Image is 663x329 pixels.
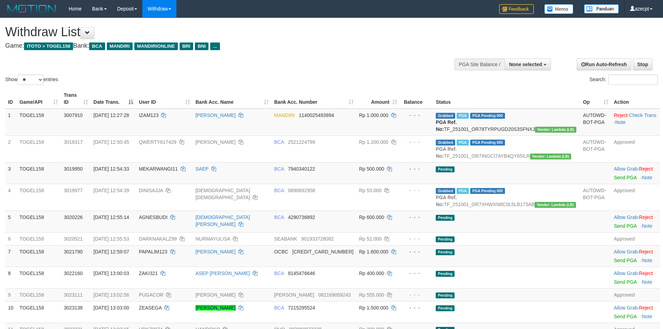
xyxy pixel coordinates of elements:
[139,236,177,242] span: DARKNAKALZ99
[94,236,129,242] span: [DATE] 12:55:53
[615,119,626,125] a: Note
[642,258,653,263] a: Note
[210,42,220,50] span: ...
[274,236,297,242] span: SEABANK
[639,214,653,220] a: Reject
[436,271,455,277] span: Pending
[64,236,83,242] span: 3020521
[274,112,295,118] span: MANDIRI
[274,271,284,276] span: BCA
[17,89,61,109] th: Game/API: activate to sort column ascending
[455,58,505,70] div: PGA Site Balance /
[403,112,430,119] div: - - -
[436,113,455,119] span: Grabbed
[356,89,400,109] th: Amount: activate to sort column ascending
[359,139,388,145] span: Rp 1.200.000
[614,214,639,220] span: ·
[61,89,90,109] th: Trans ID: activate to sort column ascending
[107,42,133,50] span: MANDIRI
[614,279,637,285] a: Send PGA
[433,135,580,162] td: TF_251001_OR7INGCI7AYB4QY65ILR
[196,188,250,200] a: [DEMOGRAPHIC_DATA] [DEMOGRAPHIC_DATA]
[288,214,315,220] span: Copy 4290736892 to clipboard
[5,288,17,301] td: 9
[639,271,653,276] a: Reject
[633,58,653,70] a: Stop
[470,113,505,119] span: PGA Pending
[611,211,660,232] td: ·
[196,305,236,311] a: [PERSON_NAME]
[457,188,469,194] span: Marked by azecs1
[91,89,136,109] th: Date Trans.: activate to sort column descending
[292,249,354,254] span: Copy 567810013175 to clipboard
[196,139,236,145] a: [PERSON_NAME]
[611,232,660,245] td: Approved
[436,236,455,242] span: Pending
[433,184,580,211] td: TF_251001_OR7XHWXN8C0L5LB173AB
[139,188,163,193] span: DINISAJJA
[5,89,17,109] th: ID
[436,166,455,172] span: Pending
[5,184,17,211] td: 4
[639,305,653,311] a: Reject
[470,140,505,146] span: PGA Pending
[180,42,193,50] span: BRI
[94,139,129,145] span: [DATE] 12:50:45
[499,4,534,14] img: Feedback.jpg
[577,58,631,70] a: Run Auto-Refresh
[614,223,637,229] a: Send PGA
[457,113,469,119] span: Marked by azecs1
[288,166,315,172] span: Copy 7940340122 to clipboard
[17,301,61,323] td: TOGEL158
[196,166,208,172] a: SAEP
[139,292,164,298] span: PUGACOR
[590,75,658,85] label: Search:
[436,188,455,194] span: Grabbed
[614,305,638,311] a: Allow Grab
[196,271,250,276] a: ASEP [PERSON_NAME]
[436,249,455,255] span: Pending
[17,162,61,184] td: TOGEL158
[5,267,17,288] td: 8
[509,62,542,67] span: None selected
[17,75,44,85] select: Showentries
[196,214,250,227] a: [DEMOGRAPHIC_DATA][PERSON_NAME]
[642,314,653,319] a: Note
[403,187,430,194] div: - - -
[288,139,315,145] span: Copy 2521224799 to clipboard
[400,89,433,109] th: Balance
[64,292,83,298] span: 3023111
[403,214,430,221] div: - - -
[614,214,638,220] a: Allow Grab
[139,166,178,172] span: MEKARWANGI11
[64,188,83,193] span: 3019977
[614,271,638,276] a: Allow Grab
[611,245,660,267] td: ·
[64,305,83,311] span: 3023138
[274,292,314,298] span: [PERSON_NAME]
[614,112,628,118] a: Reject
[5,211,17,232] td: 5
[274,139,284,145] span: BCA
[403,139,430,146] div: - - -
[5,162,17,184] td: 3
[271,89,356,109] th: Bank Acc. Number: activate to sort column ascending
[403,235,430,242] div: - - -
[134,42,178,50] span: MANDIRIONLINE
[614,258,637,263] a: Send PGA
[535,202,576,208] span: Vendor URL: https://dashboard.q2checkout.com/secure
[614,166,638,172] a: Allow Grab
[436,119,457,132] b: PGA Ref. No:
[139,139,176,145] span: QWERTY617429
[5,75,58,85] label: Show entries
[614,249,639,254] span: ·
[436,146,457,159] b: PGA Ref. No:
[614,271,639,276] span: ·
[5,25,435,39] h1: Withdraw List
[288,271,315,276] span: Copy 8145476646 to clipboard
[94,188,129,193] span: [DATE] 12:54:39
[436,140,455,146] span: Grabbed
[274,305,284,311] span: BCA
[359,188,382,193] span: Rp 53.000
[403,304,430,311] div: - - -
